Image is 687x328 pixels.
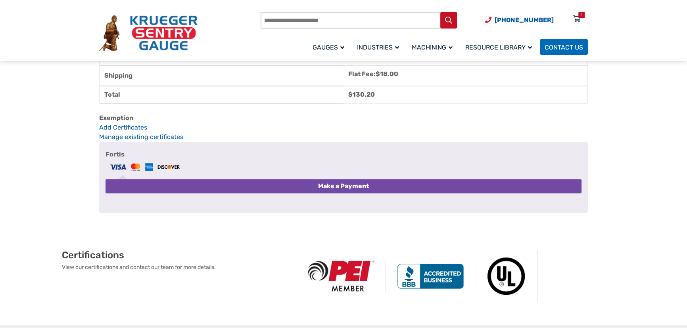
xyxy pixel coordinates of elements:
[461,38,540,56] a: Resource Library
[348,70,398,78] label: Flat Fee:
[495,16,554,24] span: [PHONE_NUMBER]
[412,44,453,51] span: Machining
[540,39,588,55] a: Contact Us
[100,65,343,86] th: Shipping
[109,162,181,172] img: Fortis
[99,123,588,132] a: Add Certificates
[313,44,344,51] span: Gauges
[62,263,297,271] p: View our certifications and contact our team for more details.
[348,91,353,98] span: $
[376,70,398,78] bdi: 18.00
[100,86,343,103] th: Total
[106,179,581,193] button: Make a Payment
[475,249,537,303] img: Underwriters Laboratories
[297,261,386,291] img: PEI Member
[545,44,583,51] span: Contact Us
[352,38,407,56] a: Industries
[99,15,198,51] img: Krueger Sentry Gauge
[62,249,297,261] h2: Certifications
[348,91,375,98] bdi: 130.20
[386,263,475,289] img: BBB
[376,70,380,78] span: $
[485,15,554,25] a: Phone Number (920) 434-8860
[407,38,461,56] a: Machining
[106,148,581,174] label: Fortis
[465,44,532,51] span: Resource Library
[99,133,183,141] a: Manage existing certificates
[99,114,133,122] b: Exemption
[581,12,582,18] div: 1
[308,38,352,56] a: Gauges
[357,44,399,51] span: Industries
